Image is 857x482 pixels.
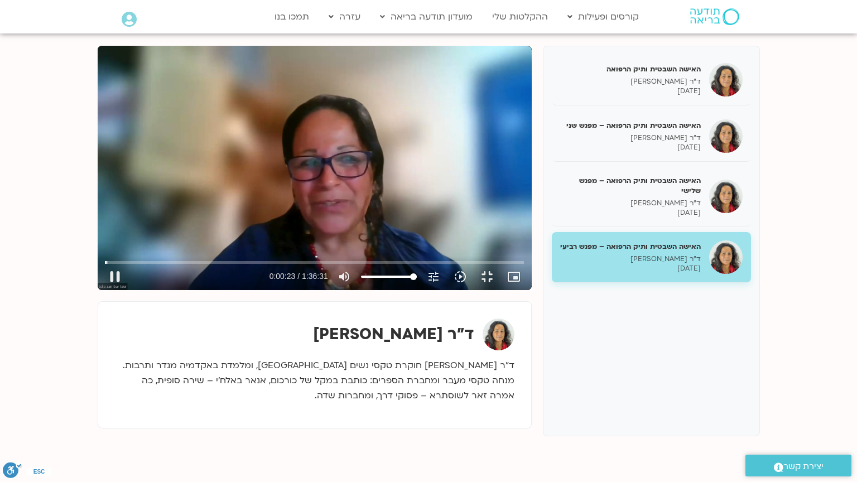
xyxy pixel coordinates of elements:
[560,208,701,218] p: [DATE]
[483,319,514,350] img: ד״ר צילה זן בר צור
[115,358,514,403] p: ד”ר [PERSON_NAME] חוקרת טקסי נשים [GEOGRAPHIC_DATA], ומלמדת באקדמיה מגדר ותרבות. מנחה טקסי מעבר ו...
[562,6,644,27] a: קורסים ופעילות
[560,77,701,86] p: ד״ר [PERSON_NAME]
[745,455,851,476] a: יצירת קשר
[709,180,743,213] img: האישה השבטית ותיק הרפואה – מפגש שלישי
[487,6,553,27] a: ההקלטות שלי
[560,176,701,196] h5: האישה השבטית ותיק הרפואה – מפגש שלישי
[560,143,701,152] p: [DATE]
[560,264,701,273] p: [DATE]
[560,242,701,252] h5: האישה השבטית ותיק הרפואה – מפגש רביעי
[313,324,474,345] strong: ד״ר [PERSON_NAME]
[560,120,701,131] h5: האישה השבטית ותיק הרפואה – מפגש שני
[560,133,701,143] p: ד״ר [PERSON_NAME]
[709,119,743,153] img: האישה השבטית ותיק הרפואה – מפגש שני
[269,6,315,27] a: תמכו בנו
[783,459,824,474] span: יצירת קשר
[709,63,743,97] img: האישה השבטית ותיק הרפואה
[560,199,701,208] p: ד״ר [PERSON_NAME]
[374,6,478,27] a: מועדון תודעה בריאה
[323,6,366,27] a: עזרה
[709,240,743,274] img: האישה השבטית ותיק הרפואה – מפגש רביעי
[560,86,701,96] p: [DATE]
[560,64,701,74] h5: האישה השבטית ותיק הרפואה
[690,8,739,25] img: תודעה בריאה
[560,254,701,264] p: ד״ר [PERSON_NAME]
